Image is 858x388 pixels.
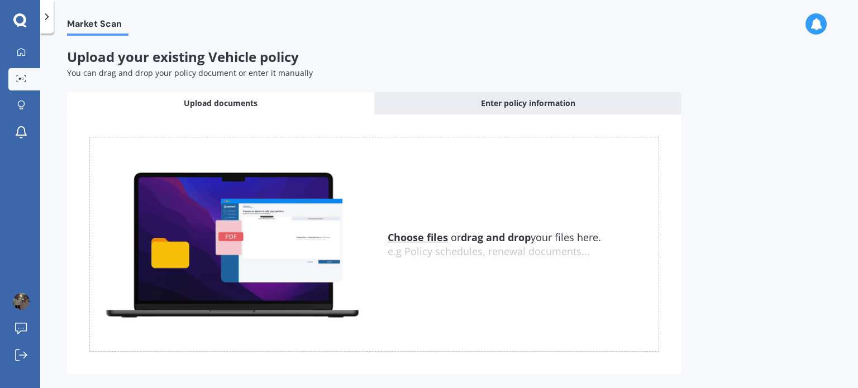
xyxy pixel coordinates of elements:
[461,231,531,244] b: drag and drop
[13,293,30,310] img: ACg8ocIqBBfOG5UNbAIt37M9kUccn6di2mLL4Klv9pOJAdpICNY=s96-c
[67,68,313,78] span: You can drag and drop your policy document or enter it manually
[388,246,659,258] div: e.g Policy schedules, renewal documents...
[90,166,374,323] img: upload.de96410c8ce839c3fdd5.gif
[388,231,448,244] u: Choose files
[184,98,258,109] span: Upload documents
[67,18,128,33] span: Market Scan
[481,98,575,109] span: Enter policy information
[388,231,601,244] span: or your files here.
[67,47,299,66] span: Upload your existing Vehicle policy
